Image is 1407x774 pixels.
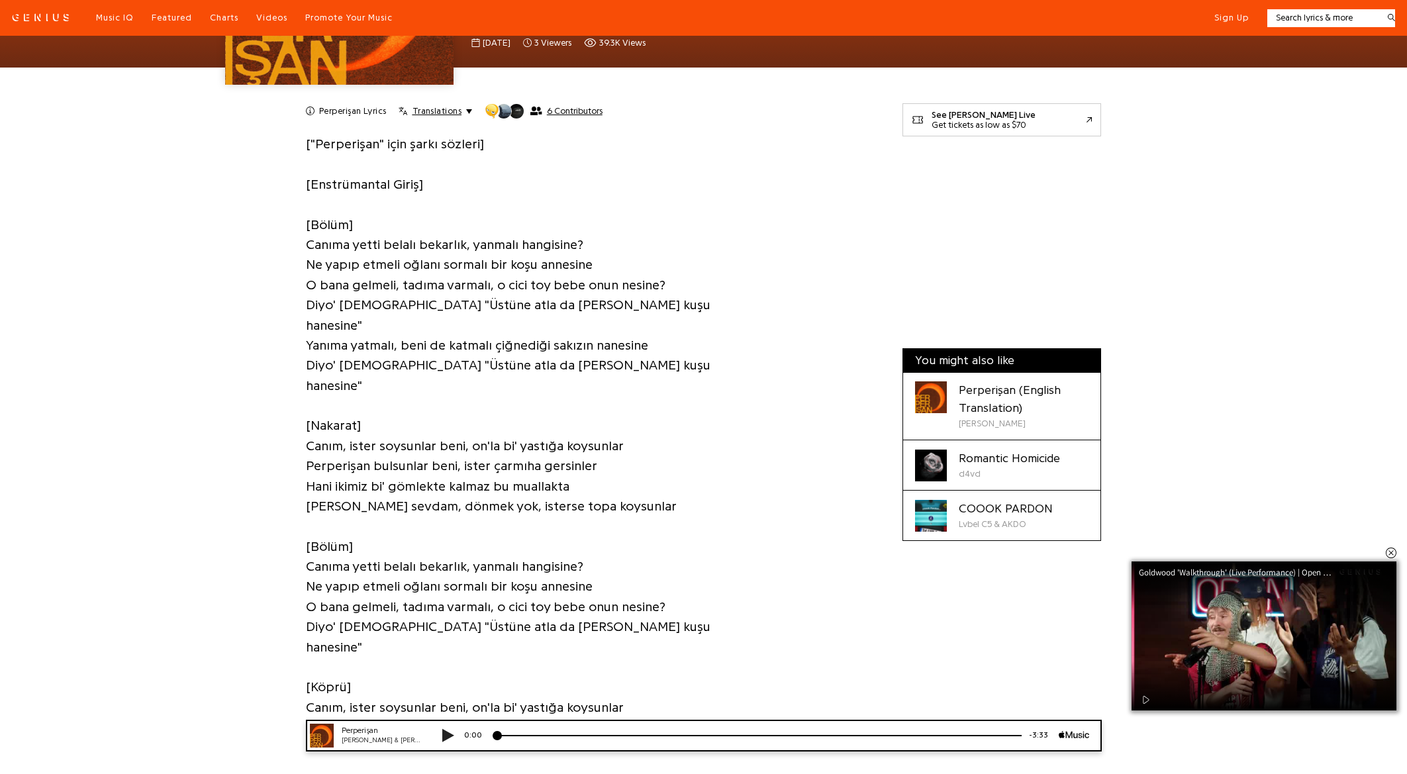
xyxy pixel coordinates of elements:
[600,36,646,50] span: 39.3K views
[915,450,947,481] div: Cover art for Romantic Homicide by d4vd
[210,13,238,22] span: Charts
[959,381,1089,417] div: Perperişan (English Translation)
[547,106,603,117] span: 6 Contributors
[96,13,134,22] span: Music IQ
[1139,568,1344,577] div: Goldwood 'Walkthrough' (Live Performance) | Open Mic
[726,10,763,21] div: -3:33
[903,373,1100,440] a: Cover art for Perperişan (English Translation) by Mabel MatizPerperişan (English Translation)[PER...
[584,36,646,50] span: 39,263 views
[915,381,947,413] div: Cover art for Perperişan (English Translation) by Mabel Matiz
[959,518,1053,531] div: Lvbel C5 & AKDO
[256,13,287,22] span: Videos
[412,105,461,117] span: Translations
[46,5,126,17] div: Perperişan
[535,36,572,50] span: 3 viewers
[959,500,1053,518] div: COOOK PARDON
[305,13,393,22] span: Promote Your Music
[915,500,947,532] div: Cover art for COOOK PARDON by Lvbel C5 & AKDO
[319,105,387,117] h2: Perperişan Lyrics
[152,12,192,24] a: Featured
[1215,12,1249,24] button: Sign Up
[959,417,1089,430] div: [PERSON_NAME]
[903,440,1100,491] a: Cover art for Romantic Homicide by d4vdRomantic Homicided4vd
[932,120,1036,130] div: Get tickets as low as $70
[959,450,1060,467] div: Romantic Homicide
[483,36,511,50] span: [DATE]
[46,16,126,26] div: [PERSON_NAME] & [PERSON_NAME]
[1267,11,1379,24] input: Search lyrics & more
[306,103,780,738] div: ["Perperişan" için şarkı sözleri] [Enstrümantal Giriş] [Bölüm] Canıma yetti belalı bekarlık, yanm...
[15,4,38,28] img: 72x72bb.jpg
[210,12,238,24] a: Charts
[256,12,287,24] a: Videos
[152,13,192,22] span: Featured
[902,103,1101,136] a: See [PERSON_NAME] LiveGet tickets as low as $70
[523,36,572,50] span: 3 viewers
[903,491,1100,540] a: Cover art for COOOK PARDON by Lvbel C5 & AKDOCOOOK PARDONLvbel C5 & AKDO
[399,105,472,117] button: Translations
[959,467,1060,481] div: d4vd
[305,12,393,24] a: Promote Your Music
[96,12,134,24] a: Music IQ
[932,110,1036,120] div: See [PERSON_NAME] Live
[903,349,1100,373] div: You might also like
[484,103,603,119] button: 6 Contributors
